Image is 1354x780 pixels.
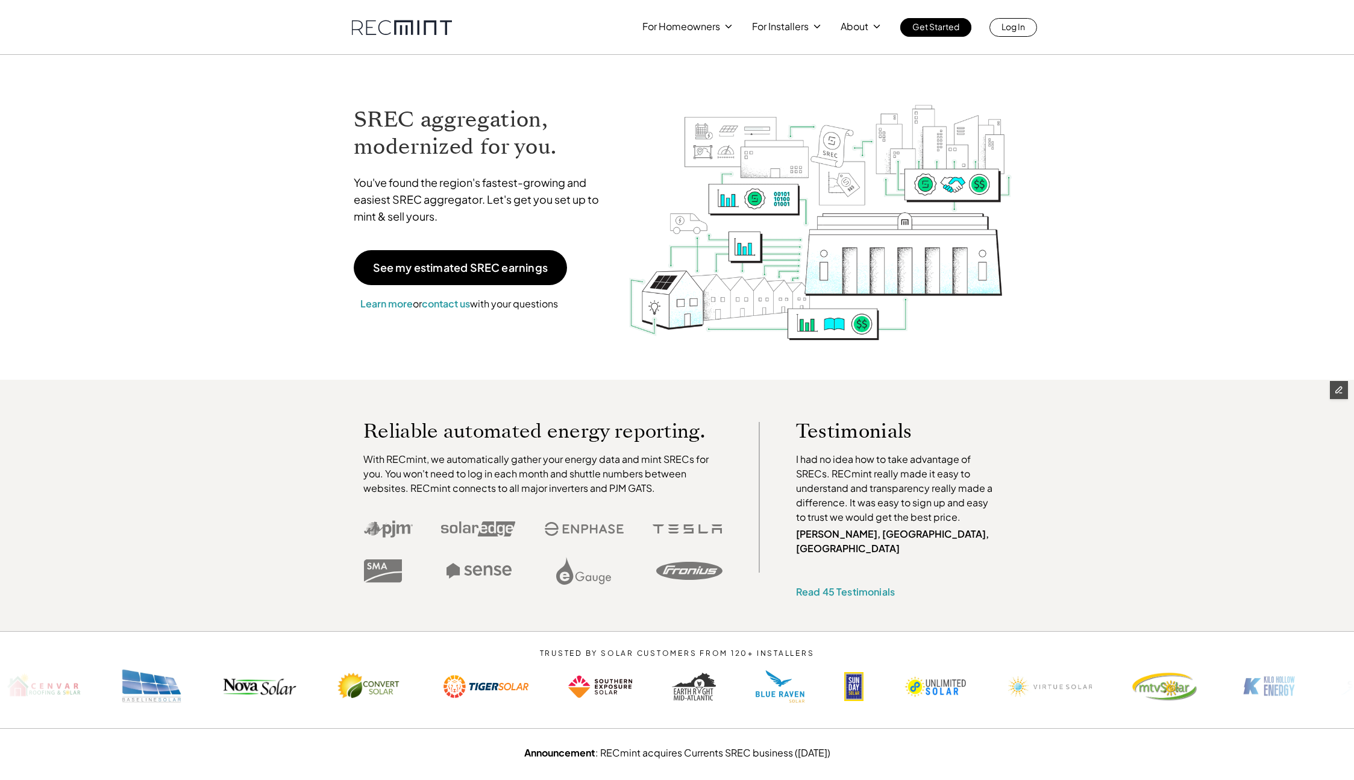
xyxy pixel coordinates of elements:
[989,18,1037,37] a: Log In
[1330,381,1348,399] button: Edit Framer Content
[363,422,722,440] p: Reliable automated energy reporting.
[354,250,567,285] a: See my estimated SREC earnings
[503,649,851,658] p: TRUSTED BY SOLAR CUSTOMERS FROM 120+ INSTALLERS
[841,18,868,35] p: About
[354,106,610,160] h1: SREC aggregation, modernized for you.
[796,452,998,524] p: I had no idea how to take advantage of SRECs. RECmint really made it easy to understand and trans...
[354,296,565,312] p: or with your questions
[900,18,971,37] a: Get Started
[524,746,830,759] a: Announcement: RECmint acquires Currents SREC business ([DATE])
[752,18,809,35] p: For Installers
[796,585,895,598] a: Read 45 Testimonials
[354,174,610,225] p: You've found the region's fastest-growing and easiest SREC aggregator. Let's get you set up to mi...
[912,18,959,35] p: Get Started
[373,262,548,273] p: See my estimated SREC earnings
[422,297,470,310] a: contact us
[796,527,998,556] p: [PERSON_NAME], [GEOGRAPHIC_DATA], [GEOGRAPHIC_DATA]
[363,452,722,495] p: With RECmint, we automatically gather your energy data and mint SRECs for you. You won't need to ...
[360,297,413,310] a: Learn more
[1001,18,1025,35] p: Log In
[628,73,1012,344] img: RECmint value cycle
[796,422,976,440] p: Testimonials
[524,746,595,759] strong: Announcement
[642,18,720,35] p: For Homeowners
